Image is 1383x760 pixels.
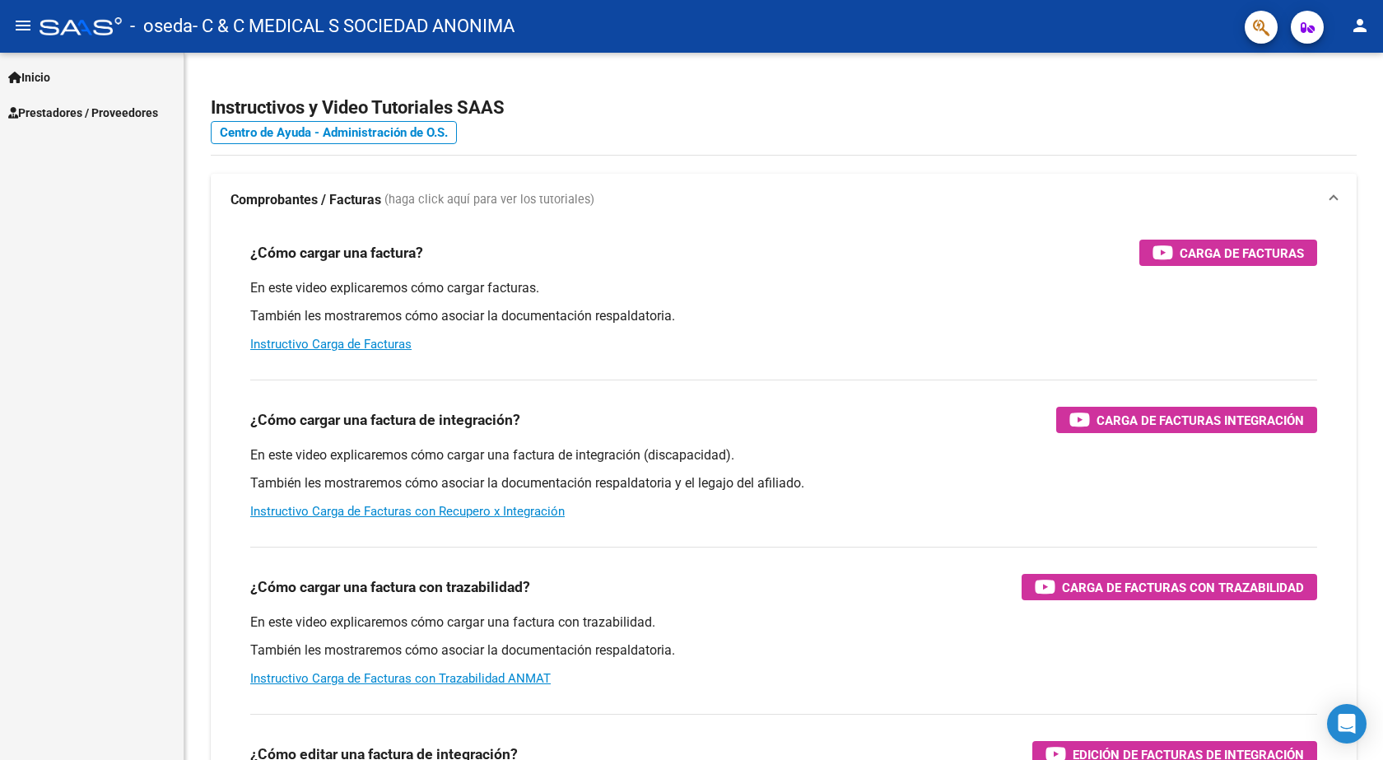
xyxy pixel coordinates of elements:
[211,121,457,144] a: Centro de Ayuda - Administración de O.S.
[130,8,193,44] span: - oseda
[211,174,1357,226] mat-expansion-panel-header: Comprobantes / Facturas (haga click aquí para ver los tutoriales)
[250,504,565,519] a: Instructivo Carga de Facturas con Recupero x Integración
[8,68,50,86] span: Inicio
[1327,704,1367,744] div: Open Intercom Messenger
[384,191,594,209] span: (haga click aquí para ver los tutoriales)
[1022,574,1317,600] button: Carga de Facturas con Trazabilidad
[250,408,520,431] h3: ¿Cómo cargar una factura de integración?
[1139,240,1317,266] button: Carga de Facturas
[250,641,1317,660] p: También les mostraremos cómo asociar la documentación respaldatoria.
[250,446,1317,464] p: En este video explicaremos cómo cargar una factura de integración (discapacidad).
[230,191,381,209] strong: Comprobantes / Facturas
[1097,410,1304,431] span: Carga de Facturas Integración
[1350,16,1370,35] mat-icon: person
[250,337,412,352] a: Instructivo Carga de Facturas
[13,16,33,35] mat-icon: menu
[250,307,1317,325] p: También les mostraremos cómo asociar la documentación respaldatoria.
[8,104,158,122] span: Prestadores / Proveedores
[250,279,1317,297] p: En este video explicaremos cómo cargar facturas.
[1062,577,1304,598] span: Carga de Facturas con Trazabilidad
[1180,243,1304,263] span: Carga de Facturas
[250,241,423,264] h3: ¿Cómo cargar una factura?
[1056,407,1317,433] button: Carga de Facturas Integración
[250,576,530,599] h3: ¿Cómo cargar una factura con trazabilidad?
[193,8,515,44] span: - C & C MEDICAL S SOCIEDAD ANONIMA
[211,92,1357,124] h2: Instructivos y Video Tutoriales SAAS
[250,671,551,686] a: Instructivo Carga de Facturas con Trazabilidad ANMAT
[250,613,1317,632] p: En este video explicaremos cómo cargar una factura con trazabilidad.
[250,474,1317,492] p: También les mostraremos cómo asociar la documentación respaldatoria y el legajo del afiliado.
